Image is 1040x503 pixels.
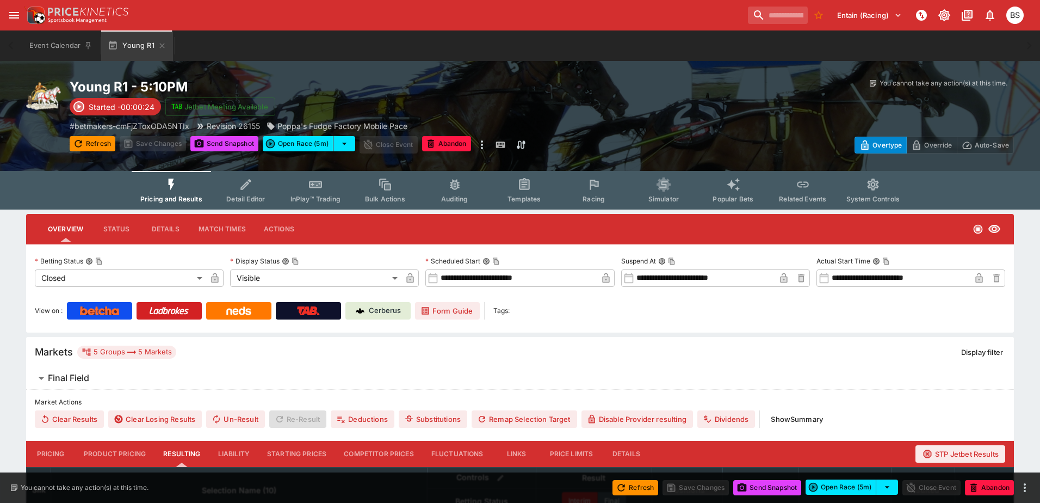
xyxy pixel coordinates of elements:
[425,256,480,266] p: Scheduled Start
[331,410,394,428] button: Deductions
[428,467,536,488] th: Controls
[140,195,202,203] span: Pricing and Results
[35,256,83,266] p: Betting Status
[906,137,957,154] button: Override
[492,441,541,467] button: Links
[882,257,890,265] button: Copy To Clipboard
[602,441,651,467] button: Details
[35,346,73,358] h5: Markets
[810,7,827,24] button: No Bookmarks
[422,136,471,151] button: Abandon
[748,7,808,24] input: search
[165,97,275,116] button: Jetbet Meeting Available
[23,30,99,61] button: Event Calendar
[108,410,202,428] button: Clear Losing Results
[507,195,541,203] span: Templates
[912,5,931,25] button: NOT Connected to PK
[269,410,326,428] span: Re-Result
[482,257,490,265] button: Scheduled StartCopy To Clipboard
[536,467,652,488] th: Result
[39,216,92,242] button: Overview
[441,195,468,203] span: Auditing
[206,410,264,428] span: Un-Result
[4,5,24,25] button: open drawer
[75,441,154,467] button: Product Pricing
[581,410,693,428] button: Disable Provider resulting
[806,480,876,495] button: Open Race (5m)
[872,257,880,265] button: Actual Start TimeCopy To Clipboard
[226,195,265,203] span: Detail Editor
[816,256,870,266] p: Actual Start Time
[209,441,258,467] button: Liability
[95,257,103,265] button: Copy To Clipboard
[872,139,902,151] p: Overtype
[648,195,679,203] span: Simulator
[297,306,320,315] img: TabNZ
[915,445,1005,463] button: STP Jetbet Results
[399,410,467,428] button: Substitutions
[290,195,341,203] span: InPlay™ Trading
[263,136,355,151] div: split button
[621,256,656,266] p: Suspend At
[422,138,471,149] span: Mark an event as closed and abandoned.
[369,305,401,316] p: Cerberus
[965,481,1014,492] span: Mark an event as closed and abandoned.
[263,136,333,151] button: Open Race (5m)
[697,410,755,428] button: Dividends
[583,195,605,203] span: Racing
[957,137,1014,154] button: Auto-Save
[846,195,900,203] span: System Controls
[988,223,1001,236] svg: Visible
[292,257,299,265] button: Copy To Clipboard
[277,120,407,132] p: Poppa's Fudge Factory Mobile Pace
[70,136,115,151] button: Refresh
[880,78,1007,88] p: You cannot take any action(s) at this time.
[154,441,209,467] button: Resulting
[190,216,255,242] button: Match Times
[356,306,364,315] img: Cerberus
[48,8,128,16] img: PriceKinetics
[21,483,148,493] p: You cannot take any action(s) at this time.
[668,257,676,265] button: Copy To Clipboard
[806,480,898,495] div: split button
[70,78,542,95] h2: Copy To Clipboard
[230,269,401,287] div: Visible
[365,195,405,203] span: Bulk Actions
[70,120,189,132] p: Copy To Clipboard
[141,216,190,242] button: Details
[975,139,1009,151] p: Auto-Save
[415,302,480,320] a: Form Guide
[955,343,1010,361] button: Display filter
[35,302,63,320] label: View on :
[472,410,577,428] button: Remap Selection Target
[779,195,826,203] span: Related Events
[89,101,154,113] p: Started -00:00:24
[171,101,182,112] img: jetbet-logo.svg
[855,137,907,154] button: Overtype
[333,136,355,151] button: select merge strategy
[101,30,172,61] button: Young R1
[855,137,1014,154] div: Start From
[965,480,1014,495] button: Abandon
[335,441,423,467] button: Competitor Prices
[492,257,500,265] button: Copy To Clipboard
[92,216,141,242] button: Status
[149,306,189,315] img: Ladbrokes
[980,5,1000,25] button: Notifications
[132,171,908,210] div: Event type filters
[924,139,952,151] p: Override
[230,256,280,266] p: Display Status
[85,257,93,265] button: Betting StatusCopy To Clipboard
[934,5,954,25] button: Toggle light/dark mode
[207,120,260,132] p: Revision 26155
[1006,7,1024,24] div: Brendan Scoble
[258,441,335,467] button: Starting Prices
[26,78,61,113] img: harness_racing.png
[658,257,666,265] button: Suspend AtCopy To Clipboard
[26,367,1014,389] button: Final Field
[713,195,753,203] span: Popular Bets
[226,306,251,315] img: Neds
[1018,481,1031,494] button: more
[282,257,289,265] button: Display StatusCopy To Clipboard
[267,120,407,132] div: Poppa's Fudge Factory Mobile Pace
